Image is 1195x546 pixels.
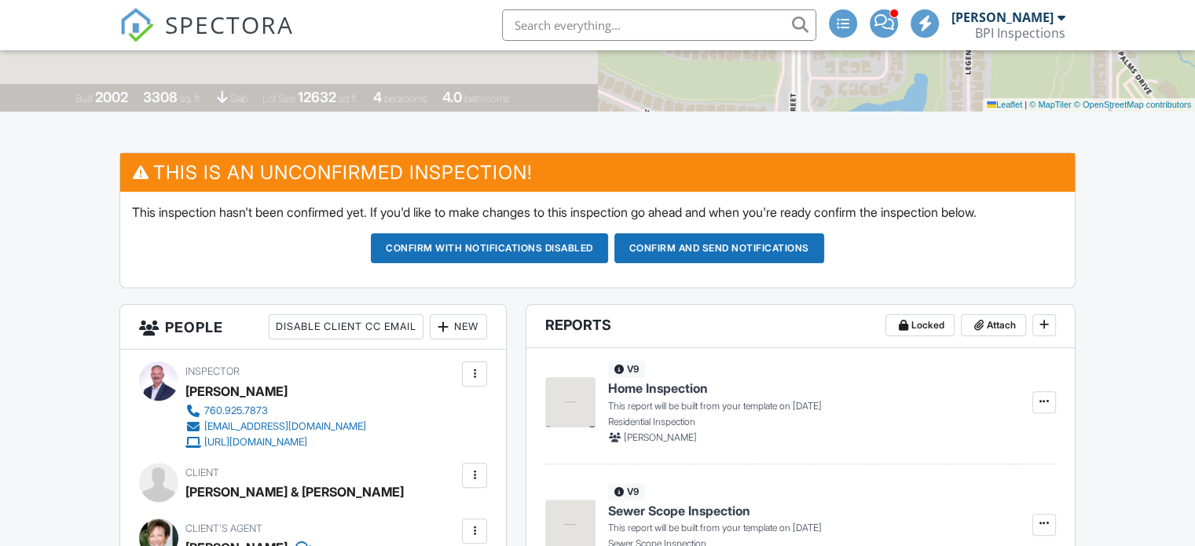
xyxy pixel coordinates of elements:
div: 4.0 [442,89,462,105]
input: Search everything... [502,9,816,41]
div: BPI Inspections [975,25,1065,41]
a: 760.925.7873 [185,403,366,419]
span: Inspector [185,365,240,377]
p: This inspection hasn't been confirmed yet. If you'd like to make changes to this inspection go ah... [132,203,1063,221]
div: [EMAIL_ADDRESS][DOMAIN_NAME] [204,420,366,433]
div: 2002 [95,89,128,105]
div: 4 [373,89,382,105]
div: 760.925.7873 [204,405,268,417]
a: SPECTORA [119,21,294,54]
span: SPECTORA [165,8,294,41]
span: sq.ft. [339,93,358,104]
span: sq. ft. [180,93,202,104]
span: bathrooms [464,93,509,104]
div: [URL][DOMAIN_NAME] [204,436,307,449]
span: Built [75,93,93,104]
div: New [430,314,487,339]
div: [PERSON_NAME] [185,379,288,403]
button: Confirm and send notifications [614,233,824,263]
a: [URL][DOMAIN_NAME] [185,434,366,450]
div: Disable Client CC Email [269,314,423,339]
span: | [1025,100,1027,109]
div: 3308 [143,89,178,105]
div: [PERSON_NAME] & [PERSON_NAME] [185,480,404,504]
a: [EMAIL_ADDRESS][DOMAIN_NAME] [185,419,366,434]
img: The Best Home Inspection Software - Spectora [119,8,154,42]
span: Lot Size [262,93,295,104]
div: 12632 [298,89,336,105]
a: © OpenStreetMap contributors [1074,100,1191,109]
span: Client [185,467,219,478]
span: slab [230,93,247,104]
a: © MapTiler [1029,100,1072,109]
h3: People [120,305,506,350]
h3: This is an Unconfirmed Inspection! [120,153,1075,192]
div: [PERSON_NAME] [951,9,1054,25]
span: bedrooms [384,93,427,104]
button: Confirm with notifications disabled [371,233,608,263]
span: Client's Agent [185,522,262,534]
a: Leaflet [987,100,1022,109]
